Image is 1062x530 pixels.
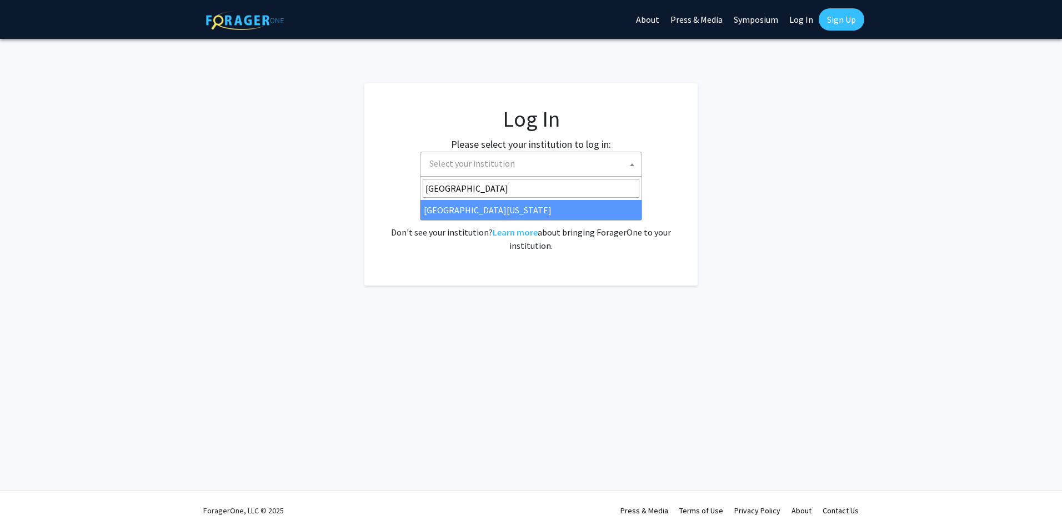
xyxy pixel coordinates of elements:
[819,8,864,31] a: Sign Up
[420,152,642,177] span: Select your institution
[387,106,675,132] h1: Log In
[734,506,780,516] a: Privacy Policy
[792,506,811,516] a: About
[451,137,611,152] label: Please select your institution to log in:
[493,227,538,238] a: Learn more about bringing ForagerOne to your institution
[429,158,515,169] span: Select your institution
[425,152,642,175] span: Select your institution
[206,11,284,30] img: ForagerOne Logo
[679,506,723,516] a: Terms of Use
[387,199,675,252] div: No account? . Don't see your institution? about bringing ForagerOne to your institution.
[620,506,668,516] a: Press & Media
[420,200,642,220] li: [GEOGRAPHIC_DATA][US_STATE]
[203,491,284,530] div: ForagerOne, LLC © 2025
[423,179,639,198] input: Search
[8,480,47,522] iframe: Chat
[823,506,859,516] a: Contact Us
